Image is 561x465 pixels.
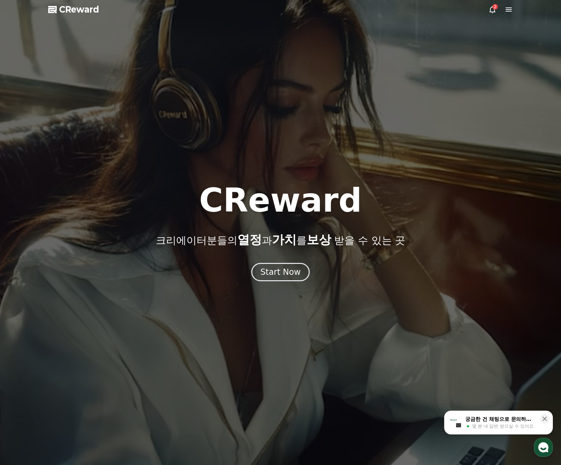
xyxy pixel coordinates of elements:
div: Start Now [260,267,301,278]
span: 가치 [272,233,296,247]
button: Start Now [251,263,310,281]
p: 크리에이터분들의 과 를 받을 수 있는 곳 [156,233,405,247]
span: 열정 [237,233,262,247]
a: CReward [48,4,99,15]
span: CReward [59,4,99,15]
a: Start Now [251,270,310,276]
a: 2 [488,5,496,14]
span: 보상 [307,233,331,247]
h1: CReward [199,184,362,217]
div: 2 [492,4,498,10]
